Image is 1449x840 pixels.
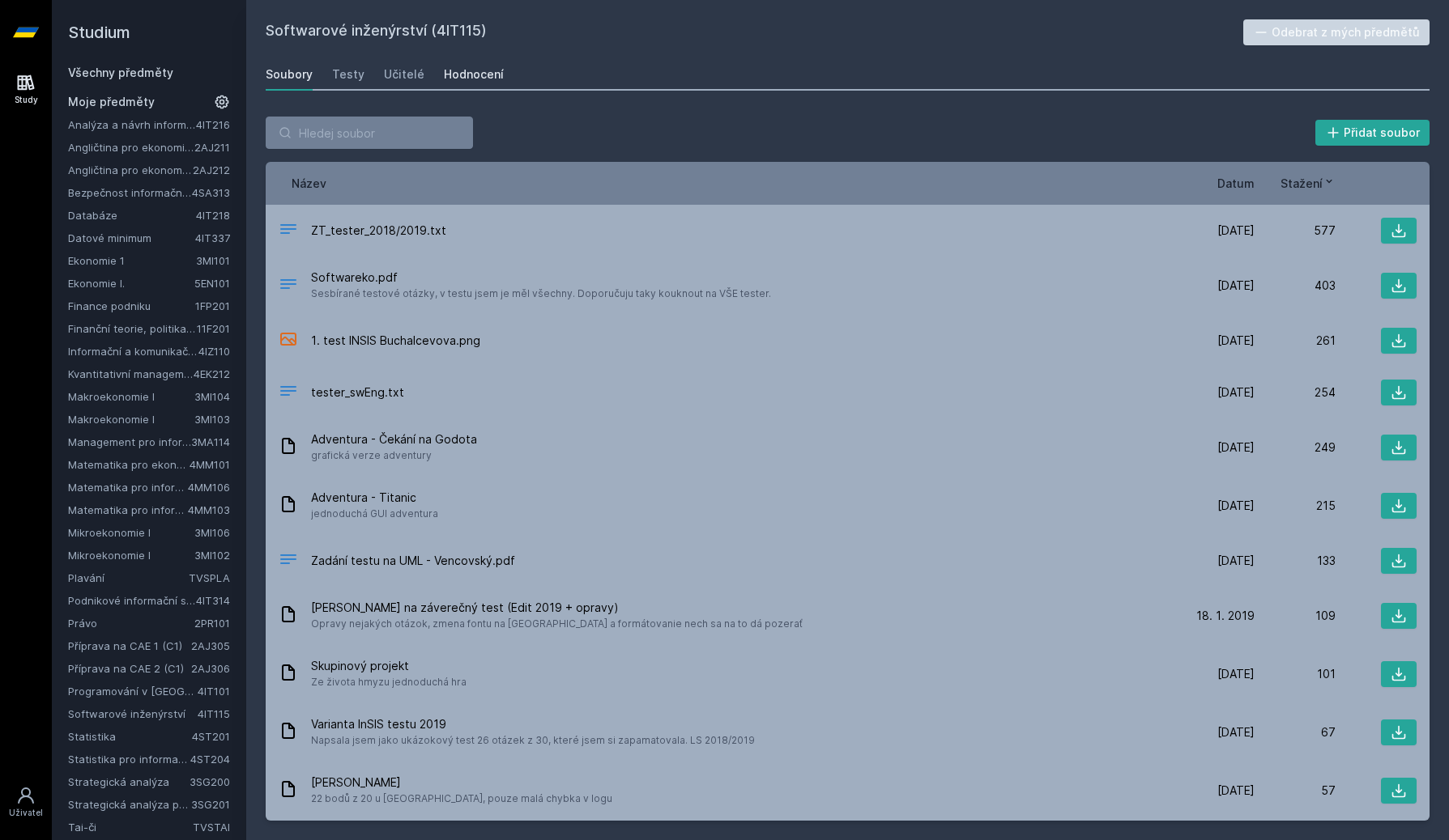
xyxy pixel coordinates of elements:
[194,390,230,403] a: 3MI104
[192,186,230,199] a: 4SA313
[68,728,192,745] a: Statistika
[1217,783,1255,799] span: [DATE]
[311,431,477,448] span: Adventura - Čekání na Godota
[9,807,43,819] div: Uživatel
[279,219,298,243] div: TXT
[68,275,194,291] a: Ekonomie I.
[266,19,1243,45] h2: Softwarové inženýrství (4IT115)
[444,66,504,83] div: Hodnocení
[15,94,38,106] div: Study
[311,658,467,674] span: Skupinový projekt
[266,66,313,83] div: Soubory
[68,252,196,269] a: Ekonomie 1
[196,209,230,222] a: 4IT218
[191,798,230,811] a: 3SG201
[68,434,191,450] a: Management pro informatiky a statistiky
[68,343,198,359] a: Informační a komunikační technologie
[190,458,230,471] a: 4MM101
[194,277,230,290] a: 5EN101
[311,384,404,401] span: tester_swEng.txt
[190,775,230,788] a: 3SG200
[1196,608,1255,624] span: 18. 1. 2019
[68,139,194,155] a: Angličtina pro ekonomická studia 1 (B2/C1)
[68,117,196,133] a: Analýza a návrh informačních systémů
[292,175,326,192] span: Název
[193,163,230,176] a: 2AJ212
[191,639,230,652] a: 2AJ305
[3,65,49,114] a: Study
[1255,223,1336,239] div: 577
[68,66,173,79] a: Všechny předměty
[196,118,230,131] a: 4IT216
[311,553,515,569] span: Zadání testu na UML - Vencovský.pdf
[194,526,230,539] a: 3MI106
[68,320,197,337] a: Finanční teorie, politika a instituce
[1243,19,1430,45] button: Odebrat z mých předmětů
[1315,120,1430,146] button: Přidat soubor
[68,411,194,427] a: Makroekonomie I
[311,333,480,349] span: 1. test INSIS Buchalcevova.png
[68,660,191,677] a: Příprava na CAE 2 (C1)
[384,66,424,83] div: Učitelé
[311,774,612,791] span: [PERSON_NAME]
[266,117,473,149] input: Hledej soubor
[68,524,194,541] a: Mikroekonomie I
[189,571,230,584] a: TVSPLA
[311,269,771,286] span: Softwareko.pdf
[68,456,190,473] a: Matematika pro ekonomy
[332,58,364,91] a: Testy
[1217,553,1255,569] span: [DATE]
[198,685,230,698] a: 4IT101
[190,753,230,766] a: 4ST204
[1255,783,1336,799] div: 57
[68,796,191,812] a: Strategická analýza pro informatiky a statistiky
[194,413,230,426] a: 3MI103
[1281,175,1336,192] button: Stažení
[68,774,190,790] a: Strategická analýza
[188,481,230,494] a: 4MM106
[311,506,438,522] span: jednoduchá GUI adventura
[68,592,196,609] a: Podnikové informační systémy
[279,549,298,573] div: PDF
[1217,333,1255,349] span: [DATE]
[311,674,467,690] span: Ze života hmyzu jednoduchá hra
[68,683,198,699] a: Programování v [GEOGRAPHIC_DATA]
[195,231,230,244] a: 4IT337
[311,490,438,506] span: Adventura - Titanic
[279,381,298,405] div: TXT
[1255,439,1336,456] div: 249
[384,58,424,91] a: Učitelé
[191,662,230,675] a: 2AJ306
[1281,175,1323,192] span: Stažení
[1217,278,1255,294] span: [DATE]
[198,707,230,720] a: 4IT115
[1217,498,1255,514] span: [DATE]
[1255,608,1336,624] div: 109
[68,207,196,223] a: Databáze
[68,94,155,110] span: Moje předměty
[311,716,755,732] span: Varianta InSIS testu 2019
[68,615,194,631] a: Právo
[1255,278,1336,294] div: 403
[193,821,230,834] a: TVSTAI
[68,366,194,382] a: Kvantitativní management
[1217,439,1255,456] span: [DATE]
[194,617,230,630] a: 2PR101
[1217,223,1255,239] span: [DATE]
[444,58,504,91] a: Hodnocení
[311,616,803,632] span: Opravy nejakých otázok, zmena fontu na [GEOGRAPHIC_DATA] a formátovanie nech sa na to dá pozerať
[266,58,313,91] a: Soubory
[196,594,230,607] a: 4IT314
[1255,666,1336,682] div: 101
[68,547,194,563] a: Mikroekonomie I
[3,778,49,827] a: Uživatel
[311,600,803,616] span: [PERSON_NAME] na záverečný test (Edit 2019 + opravy)
[194,367,230,380] a: 4EK212
[1217,384,1255,401] span: [DATE]
[197,322,230,335] a: 11F201
[279,329,298,353] div: PNG
[68,706,198,722] a: Softwarové inženýrství
[1217,175,1255,192] button: Datum
[1255,553,1336,569] div: 133
[68,819,193,835] a: Tai-či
